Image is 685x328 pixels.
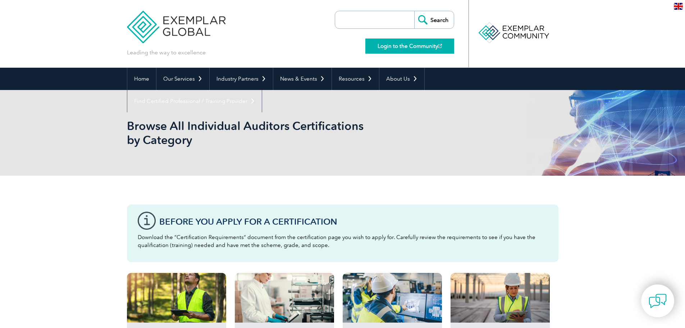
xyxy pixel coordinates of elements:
h3: Before You Apply For a Certification [159,217,548,226]
p: Leading the way to excellence [127,49,206,57]
a: About Us [379,68,424,90]
img: en [674,3,683,10]
input: Search [414,11,454,28]
h1: Browse All Individual Auditors Certifications by Category [127,119,403,147]
a: Our Services [156,68,209,90]
a: Home [127,68,156,90]
a: Find Certified Professional / Training Provider [127,90,262,112]
p: Download the “Certification Requirements” document from the certification page you wish to apply ... [138,233,548,249]
a: Resources [332,68,379,90]
a: News & Events [273,68,332,90]
img: contact-chat.png [649,292,667,310]
img: open_square.png [438,44,442,48]
a: Login to the Community [365,39,454,54]
a: Industry Partners [210,68,273,90]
